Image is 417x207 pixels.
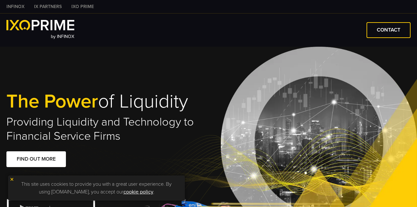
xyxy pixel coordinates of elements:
a: INFINOX [2,3,29,10]
a: IX PARTNERS [29,3,67,10]
a: CONTACT [367,22,411,38]
h2: Providing Liquidity and Technology to Financial Service Firms [6,115,209,143]
h1: of Liquidity [6,91,209,112]
a: by INFINOX [6,20,74,40]
img: yellow close icon [10,177,14,182]
a: FIND OUT MORE [6,151,66,167]
a: cookie policy [123,189,153,195]
span: The Power [6,90,98,113]
p: This site uses cookies to provide you with a great user experience. By using [DOMAIN_NAME], you a... [11,179,182,197]
a: IXO PRIME [67,3,99,10]
span: by INFINOX [51,34,74,39]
